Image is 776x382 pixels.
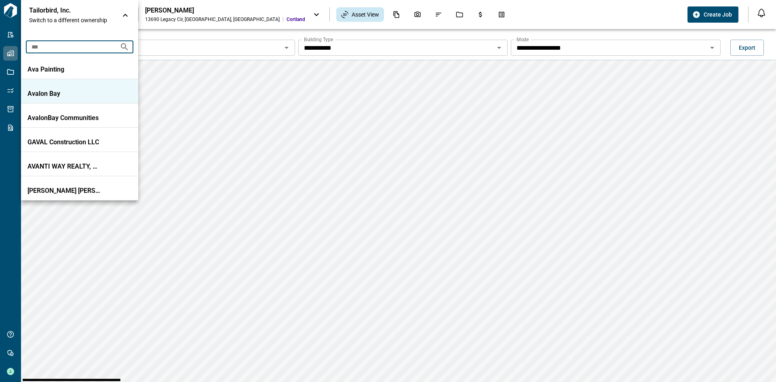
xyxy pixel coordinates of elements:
p: [PERSON_NAME] [PERSON_NAME] [27,187,100,195]
p: Ava Painting [27,65,100,74]
p: Tailorbird, Inc. [29,6,102,15]
p: AvalonBay Communities [27,114,100,122]
p: GAVAL Construction LLC [27,138,100,146]
button: Search organizations [116,39,133,55]
span: Switch to a different ownership [29,16,114,24]
p: AVANTI WAY REALTY, LLC [27,163,100,171]
p: Avalon Bay [27,90,100,98]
